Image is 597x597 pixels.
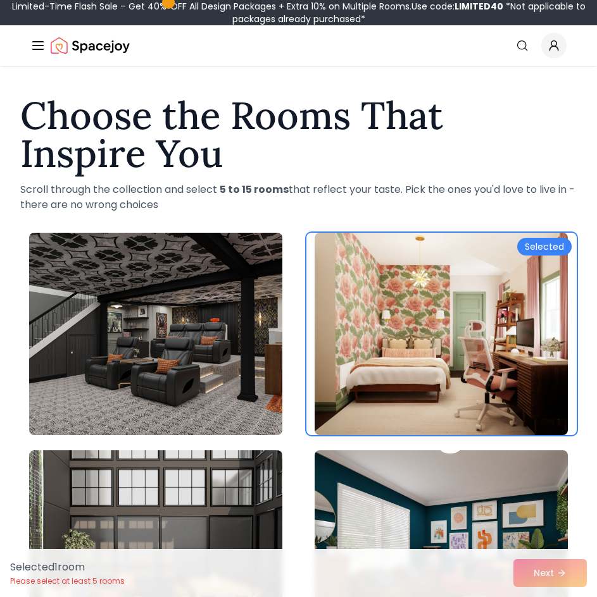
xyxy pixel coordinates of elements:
[315,233,568,435] img: Room room-2
[517,238,572,255] div: Selected
[10,576,125,586] p: Please select at least 5 rooms
[20,182,577,212] p: Scroll through the collection and select that reflect your taste. Pick the ones you'd love to liv...
[10,560,125,575] p: Selected 1 room
[51,33,130,58] a: Spacejoy
[51,33,130,58] img: Spacejoy Logo
[20,96,577,172] h1: Choose the Rooms That Inspire You
[30,25,567,66] nav: Global
[220,182,289,197] strong: 5 to 15 rooms
[29,233,282,435] img: Room room-1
